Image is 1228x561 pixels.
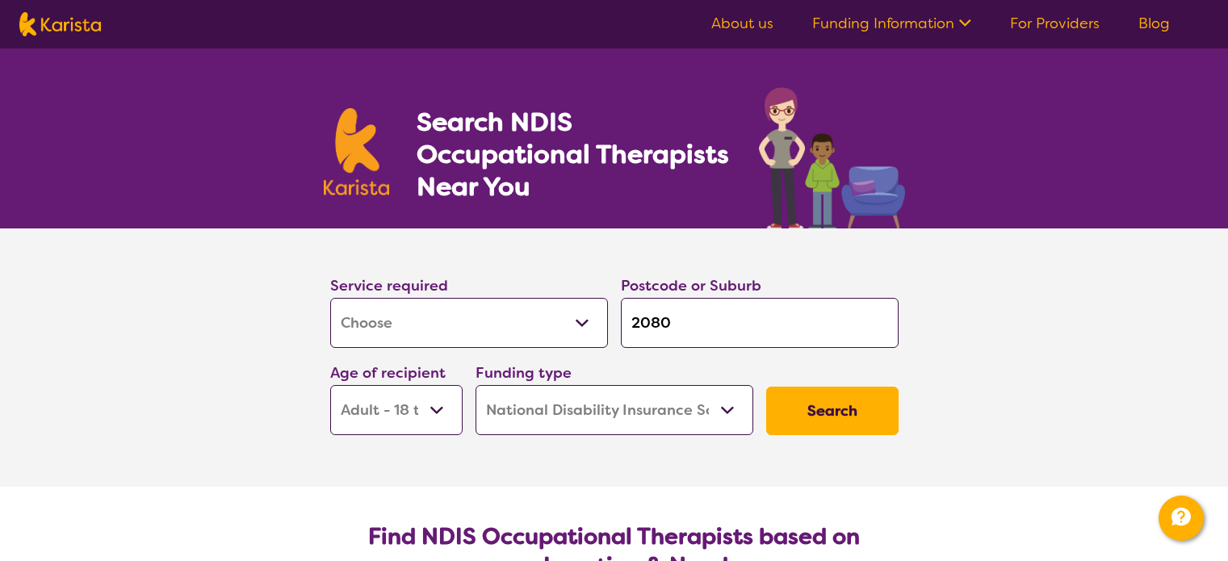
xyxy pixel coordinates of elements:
[766,387,899,435] button: Search
[324,108,390,195] img: Karista logo
[1159,496,1204,541] button: Channel Menu
[330,363,446,383] label: Age of recipient
[19,12,101,36] img: Karista logo
[621,276,761,295] label: Postcode or Suburb
[476,363,572,383] label: Funding type
[812,14,971,33] a: Funding Information
[711,14,773,33] a: About us
[330,276,448,295] label: Service required
[621,298,899,348] input: Type
[759,87,905,228] img: occupational-therapy
[1010,14,1100,33] a: For Providers
[1138,14,1170,33] a: Blog
[417,106,731,203] h1: Search NDIS Occupational Therapists Near You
